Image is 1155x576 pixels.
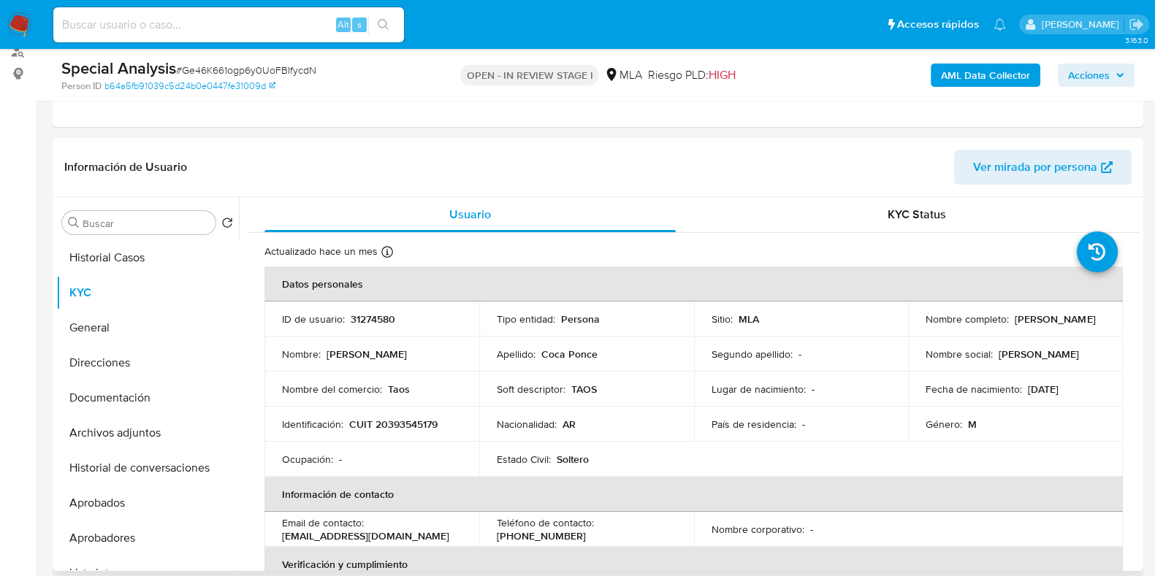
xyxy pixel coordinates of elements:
p: Género : [926,418,962,431]
p: 31274580 [351,312,395,326]
p: M [968,418,977,431]
th: Datos personales [264,266,1123,302]
p: OPEN - IN REVIEW STAGE I [460,65,598,85]
p: TAOS [571,383,597,396]
p: - [810,523,813,536]
p: Nombre completo : [926,312,1009,326]
span: Alt [338,18,349,31]
span: Ver mirada por persona [973,150,1097,185]
span: Accesos rápidos [897,17,979,32]
button: AML Data Collector [931,64,1040,87]
p: [EMAIL_ADDRESS][DOMAIN_NAME] [282,529,449,542]
p: MLA [739,312,759,326]
button: Historial de conversaciones [56,450,239,485]
p: CUIT 20393545179 [349,418,438,431]
div: MLA [604,67,641,83]
p: Soft descriptor : [497,383,565,396]
p: Persona [561,312,600,326]
h1: Información de Usuario [64,160,187,174]
button: Acciones [1058,64,1135,87]
span: s [357,18,362,31]
p: Nacionalidad : [497,418,557,431]
p: AR [563,418,576,431]
p: Email de contacto : [282,516,364,529]
p: Apellido : [497,347,535,361]
p: Actualizado hace un mes [264,245,378,258]
button: Buscar [68,217,80,229]
p: - [802,418,805,431]
span: # Ge46K661ogp6y0UoFBIfycdN [176,63,316,77]
button: Volver al orden por defecto [221,217,233,233]
span: HIGH [708,66,735,83]
span: KYC Status [888,206,946,223]
p: [PHONE_NUMBER] [497,529,586,542]
p: Teléfono de contacto : [497,516,594,529]
b: AML Data Collector [941,64,1030,87]
p: Nombre social : [926,347,993,361]
p: Identificación : [282,418,343,431]
p: [PERSON_NAME] [327,347,407,361]
button: Aprobados [56,485,239,521]
button: Documentación [56,380,239,415]
p: Soltero [557,453,589,466]
button: Archivos adjuntos [56,415,239,450]
p: [DATE] [1028,383,1059,396]
input: Buscar usuario o caso... [53,15,404,34]
span: 3.163.0 [1124,34,1148,46]
span: Riesgo PLD: [647,67,735,83]
p: Taos [388,383,410,396]
p: Coca Ponce [541,347,598,361]
p: Fecha de nacimiento : [926,383,1022,396]
a: Notificaciones [994,18,1006,31]
a: b64a5fb91039c5d24b0e0447fe31009d [104,80,275,93]
p: Ocupación : [282,453,333,466]
p: País de residencia : [712,418,796,431]
p: [PERSON_NAME] [999,347,1079,361]
p: Nombre del comercio : [282,383,382,396]
button: Aprobadores [56,521,239,556]
th: Información de contacto [264,477,1123,512]
p: Estado Civil : [497,453,551,466]
span: Acciones [1068,64,1110,87]
b: Person ID [61,80,102,93]
p: - [798,347,801,361]
p: Nombre corporativo : [712,523,804,536]
button: Direcciones [56,345,239,380]
p: - [812,383,815,396]
p: ID de usuario : [282,312,345,326]
b: Special Analysis [61,56,176,80]
p: Lugar de nacimiento : [712,383,806,396]
button: KYC [56,275,239,310]
p: Nombre : [282,347,321,361]
span: Usuario [449,206,491,223]
p: julieta.rodriguez@mercadolibre.com [1041,18,1124,31]
p: Tipo entidad : [497,312,555,326]
p: [PERSON_NAME] [1015,312,1095,326]
button: Historial Casos [56,240,239,275]
p: - [339,453,342,466]
button: General [56,310,239,345]
button: Ver mirada por persona [954,150,1132,185]
button: search-icon [368,15,398,35]
a: Salir [1129,17,1144,32]
p: Segundo apellido : [712,347,793,361]
p: Sitio : [712,312,733,326]
input: Buscar [83,217,210,230]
